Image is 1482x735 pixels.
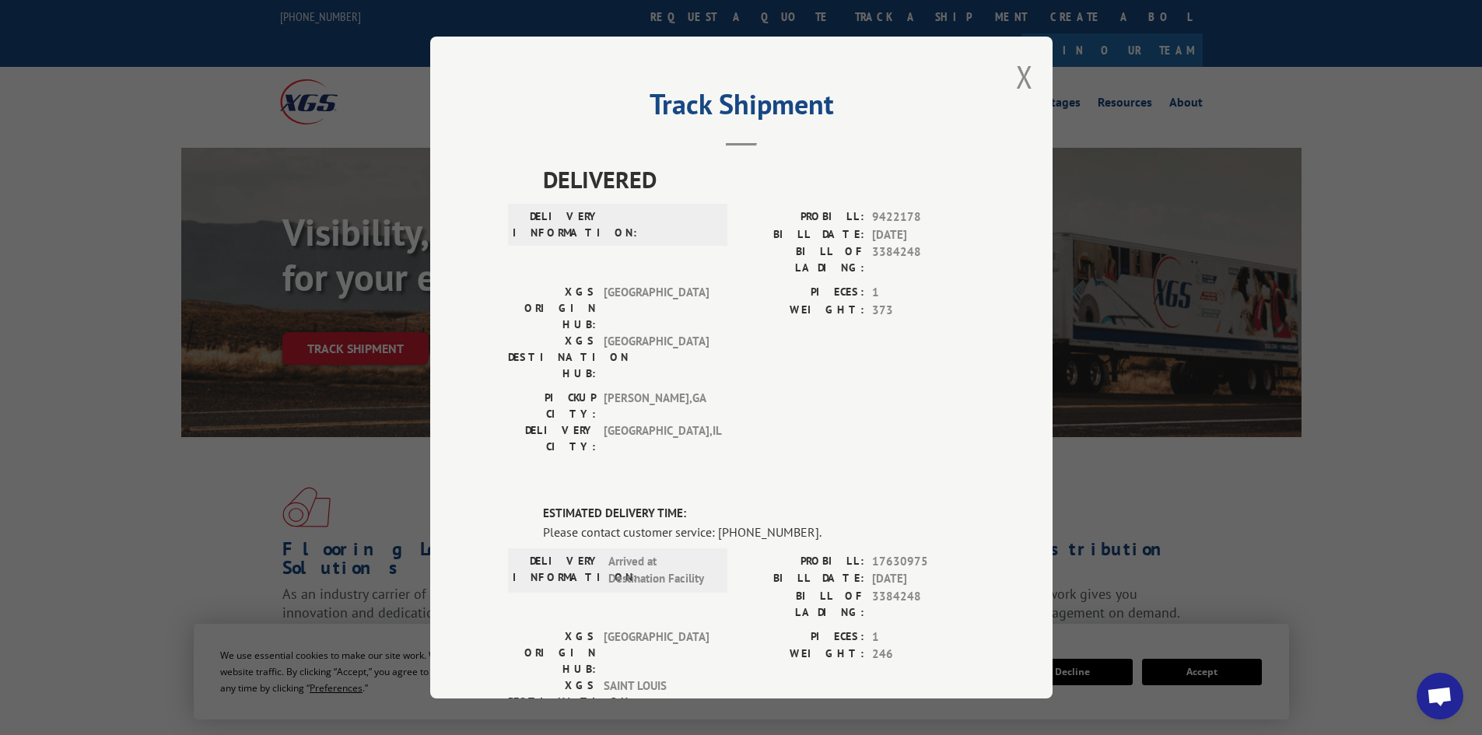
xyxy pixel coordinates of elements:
label: WEIGHT: [741,302,864,320]
span: 373 [872,302,975,320]
label: BILL OF LADING: [741,243,864,276]
div: Please contact customer service: [PHONE_NUMBER]. [543,523,975,541]
span: 246 [872,646,975,663]
span: 3384248 [872,588,975,621]
label: BILL DATE: [741,226,864,244]
span: [DATE] [872,226,975,244]
span: 3384248 [872,243,975,276]
label: PICKUP CITY: [508,390,596,422]
label: XGS ORIGIN HUB: [508,284,596,333]
span: 9422178 [872,208,975,226]
label: WEIGHT: [741,646,864,663]
label: PIECES: [741,284,864,302]
span: DELIVERED [543,162,975,197]
span: 1 [872,628,975,646]
span: [GEOGRAPHIC_DATA] , IL [604,422,709,455]
label: PROBILL: [741,208,864,226]
label: BILL OF LADING: [741,588,864,621]
span: [GEOGRAPHIC_DATA] [604,628,709,677]
span: 1 [872,284,975,302]
span: Arrived at Destination Facility [608,553,713,588]
label: ESTIMATED DELIVERY TIME: [543,505,975,523]
label: DELIVERY INFORMATION: [513,208,601,241]
span: SAINT LOUIS [604,677,709,726]
label: DELIVERY INFORMATION: [513,553,601,588]
h2: Track Shipment [508,93,975,123]
div: Open chat [1417,673,1463,719]
span: [GEOGRAPHIC_DATA] [604,284,709,333]
span: [GEOGRAPHIC_DATA] [604,333,709,382]
label: BILL DATE: [741,570,864,588]
label: XGS DESTINATION HUB: [508,333,596,382]
label: DELIVERY CITY: [508,422,596,455]
label: XGS DESTINATION HUB: [508,677,596,726]
span: [PERSON_NAME] , GA [604,390,709,422]
label: PIECES: [741,628,864,646]
label: XGS ORIGIN HUB: [508,628,596,677]
span: 17630975 [872,553,975,571]
span: [DATE] [872,570,975,588]
label: PROBILL: [741,553,864,571]
button: Close modal [1016,56,1033,97]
